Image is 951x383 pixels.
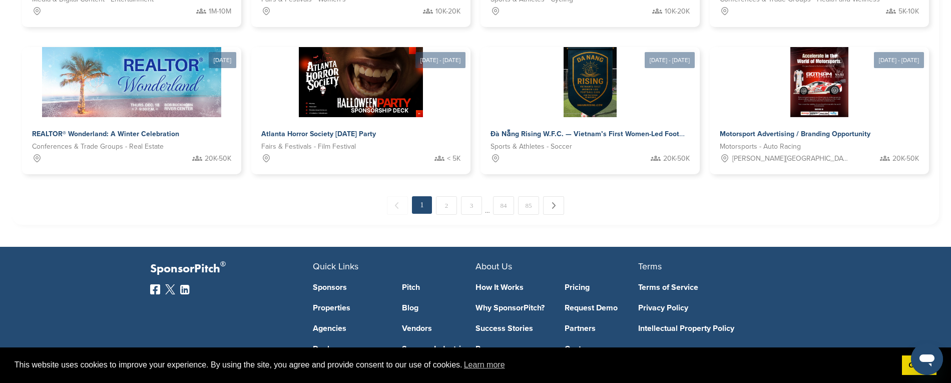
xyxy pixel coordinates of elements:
span: 20K-50K [205,153,231,164]
span: Terms [638,261,662,272]
span: Motorsports - Auto Racing [720,141,801,152]
a: Partners [565,324,639,332]
a: [DATE] - [DATE] Sponsorpitch & Atlanta Horror Society [DATE] Party Fairs & Festivals - Film Festi... [251,31,470,174]
span: … [485,196,490,214]
span: 10K-20K [435,6,460,17]
iframe: Button to launch messaging window [911,343,943,375]
a: Pitch [402,283,476,291]
a: Customers [565,345,639,353]
a: Request Demo [565,304,639,312]
span: 20K-50K [892,153,919,164]
a: Sponsors [313,283,387,291]
a: 84 [493,196,514,215]
span: < 5K [447,153,460,164]
a: Pricing [565,283,639,291]
span: 5K-10K [898,6,919,17]
a: 2 [436,196,457,215]
a: Privacy Policy [638,304,786,312]
a: How It Works [475,283,550,291]
img: Sponsorpitch & [299,47,423,117]
a: 3 [461,196,482,215]
a: Intellectual Property Policy [638,324,786,332]
span: 1M-10M [209,6,231,17]
a: Terms of Service [638,283,786,291]
div: [DATE] [209,52,236,68]
span: [PERSON_NAME][GEOGRAPHIC_DATA][PERSON_NAME], [GEOGRAPHIC_DATA], [GEOGRAPHIC_DATA], [GEOGRAPHIC_DA... [732,153,849,164]
a: 85 [518,196,539,215]
div: [DATE] - [DATE] [645,52,695,68]
span: Quick Links [313,261,358,272]
div: [DATE] - [DATE] [874,52,924,68]
span: About Us [475,261,512,272]
span: Motorsport Advertising / Branding Opportunity [720,130,870,138]
span: ← Previous [387,196,408,215]
span: REALTOR® Wonderland: A Winter Celebration [32,130,179,138]
a: Properties [313,304,387,312]
span: Fairs & Festivals - Film Festival [261,141,356,152]
a: dismiss cookie message [902,355,936,375]
a: Vendors [402,324,476,332]
div: [DATE] - [DATE] [415,52,465,68]
a: Press [475,345,550,353]
span: Sports & Athletes - Soccer [491,141,572,152]
img: Sponsorpitch & [42,47,221,117]
a: [DATE] - [DATE] Sponsorpitch & Motorsport Advertising / Branding Opportunity Motorsports - Auto R... [710,31,929,174]
a: Blog [402,304,476,312]
img: Facebook [150,284,160,294]
a: Success Stories [475,324,550,332]
span: Conferences & Trade Groups - Real Estate [32,141,164,152]
p: SponsorPitch [150,262,313,276]
a: Agencies [313,324,387,332]
span: Đà Nẵng Rising W.F.C. — Vietnam’s First Women-Led Football Club [491,130,708,138]
em: 1 [412,196,432,214]
img: Twitter [165,284,175,294]
a: Next → [543,196,564,215]
a: Sponsor Industries [402,345,476,353]
a: [DATE] Sponsorpitch & REALTOR® Wonderland: A Winter Celebration Conferences & Trade Groups - Real... [22,31,241,174]
span: 20K-50K [663,153,690,164]
a: Deals [313,345,387,353]
span: Atlanta Horror Society [DATE] Party [261,130,376,138]
span: 10K-20K [665,6,690,17]
a: learn more about cookies [462,357,507,372]
span: ® [220,258,226,270]
span: This website uses cookies to improve your experience. By using the site, you agree and provide co... [15,357,894,372]
img: Sponsorpitch & [790,47,848,117]
a: [DATE] - [DATE] Sponsorpitch & Đà Nẵng Rising W.F.C. — Vietnam’s First Women-Led Football Club Sp... [481,31,700,174]
img: Sponsorpitch & [564,47,616,117]
a: Why SponsorPitch? [475,304,550,312]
